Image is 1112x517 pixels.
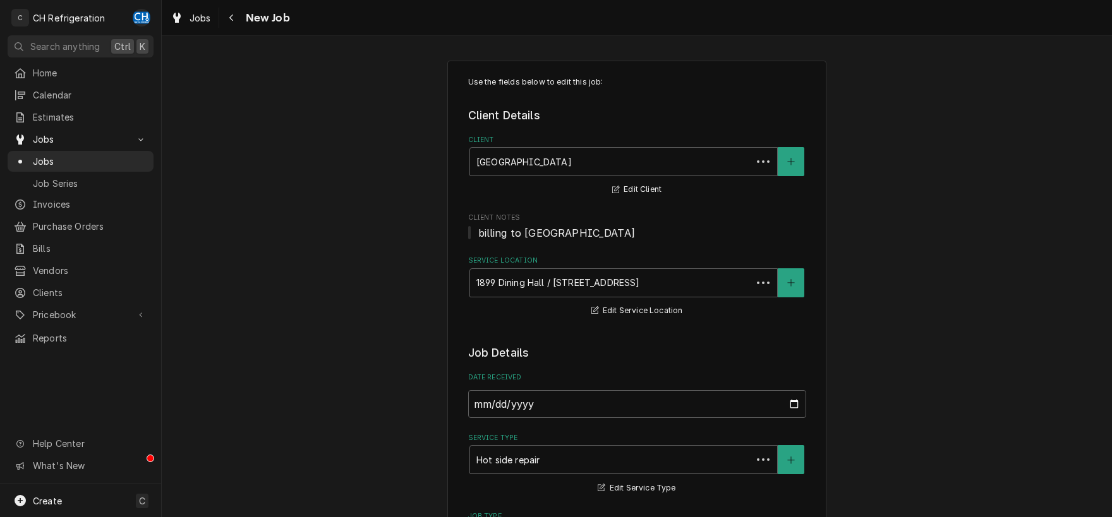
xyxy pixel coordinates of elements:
div: Client [468,135,806,198]
span: Search anything [30,40,100,53]
legend: Client Details [468,107,806,124]
span: Pricebook [33,308,128,321]
span: Jobs [33,155,147,168]
button: Search anythingCtrlK [8,35,154,57]
a: Purchase Orders [8,216,154,237]
span: Calendar [33,88,147,102]
button: Create New Service [778,445,804,474]
a: Jobs [166,8,216,28]
span: Estimates [33,110,147,124]
a: Clients [8,282,154,303]
span: C [139,494,145,508]
a: Reports [8,328,154,348]
span: Reports [33,331,147,345]
button: Create New Client [778,147,804,176]
a: Go to Help Center [8,433,154,454]
span: Client Notes [468,225,806,241]
button: Navigate back [222,8,242,28]
span: billing to [GEOGRAPHIC_DATA] [478,227,635,239]
a: Go to What's New [8,455,154,476]
div: Date Received [468,372,806,417]
label: Client [468,135,806,145]
a: Jobs [8,151,154,172]
a: Invoices [8,194,154,215]
div: Client Notes [468,213,806,240]
div: Service Location [468,256,806,318]
a: Go to Pricebook [8,304,154,325]
a: Go to Jobs [8,129,154,150]
a: Home [8,62,154,83]
button: Edit Service Type [596,480,677,496]
span: Help Center [33,437,146,450]
div: CH Refrigeration [33,11,106,25]
span: Jobs [190,11,211,25]
span: Jobs [33,133,128,146]
span: Create [33,496,62,506]
a: Bills [8,238,154,259]
div: Chris Hiraga's Avatar [133,9,150,27]
span: New Job [242,9,290,27]
span: What's New [33,459,146,472]
div: Service Type [468,433,806,496]
span: Purchase Orders [33,220,147,233]
label: Service Location [468,256,806,266]
p: Use the fields below to edit this job: [468,76,806,88]
div: CH [133,9,150,27]
span: Client Notes [468,213,806,223]
span: Bills [33,242,147,255]
label: Date Received [468,372,806,383]
label: Service Type [468,433,806,443]
span: Invoices [33,198,147,211]
span: Ctrl [114,40,131,53]
svg: Create New Service [787,456,795,465]
span: Home [33,66,147,80]
button: Edit Service Location [589,303,685,319]
input: yyyy-mm-dd [468,390,806,418]
svg: Create New Location [787,278,795,287]
a: Calendar [8,85,154,105]
svg: Create New Client [787,157,795,166]
span: Vendors [33,264,147,277]
a: Vendors [8,260,154,281]
div: C [11,9,29,27]
span: K [140,40,145,53]
span: Job Series [33,177,147,190]
span: Clients [33,286,147,299]
button: Edit Client [610,182,663,198]
a: Job Series [8,173,154,194]
legend: Job Details [468,345,806,361]
a: Estimates [8,107,154,128]
button: Create New Location [778,268,804,297]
